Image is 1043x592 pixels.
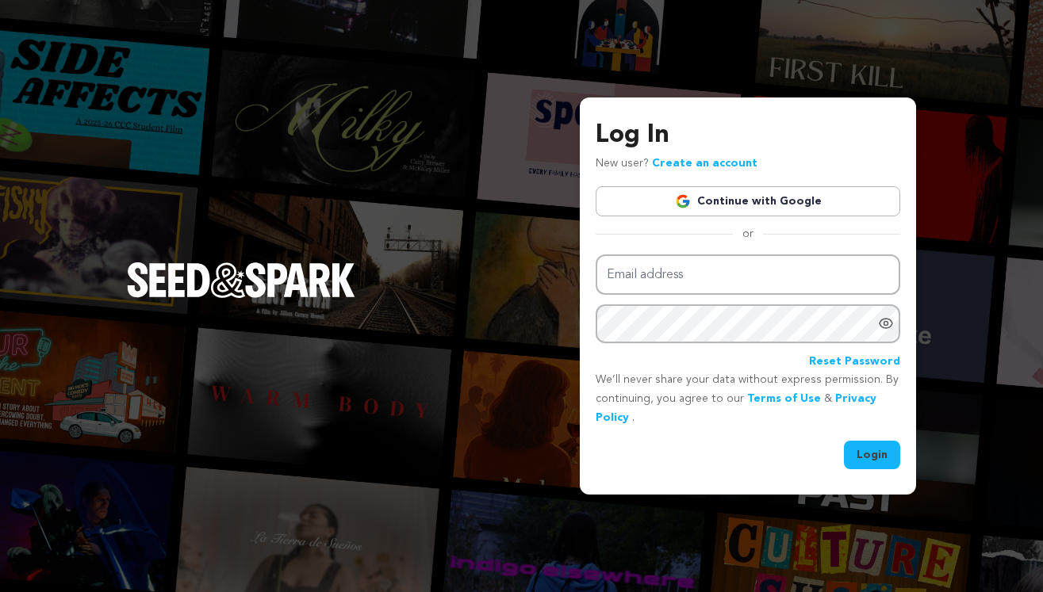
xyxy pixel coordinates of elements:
a: Show password as plain text. Warning: this will display your password on the screen. [878,315,894,331]
a: Privacy Policy [596,393,876,423]
a: Terms of Use [747,393,821,404]
span: or [733,226,763,242]
a: Seed&Spark Homepage [127,262,355,329]
h3: Log In [596,116,900,155]
img: Seed&Spark Logo [127,262,355,297]
button: Login [844,441,900,469]
p: We’ll never share your data without express permission. By continuing, you agree to our & . [596,371,900,427]
a: Create an account [652,158,757,169]
a: Continue with Google [596,186,900,216]
input: Email address [596,254,900,295]
img: Google logo [675,193,691,209]
a: Reset Password [809,353,900,372]
p: New user? [596,155,757,174]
